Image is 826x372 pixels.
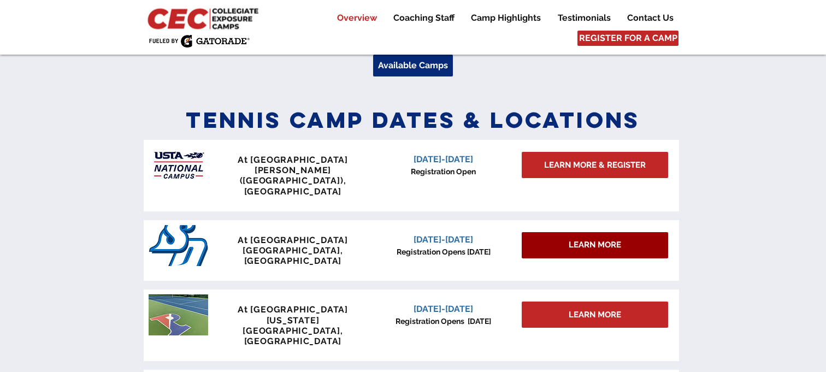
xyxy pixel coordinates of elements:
span: Tennis Camp Dates & Locations [186,106,640,134]
a: Overview [329,11,385,25]
a: Available Camps [373,55,453,76]
span: Registration Open [411,167,476,176]
span: At [GEOGRAPHIC_DATA] [238,155,348,165]
a: Coaching Staff [385,11,462,25]
a: Contact Us [619,11,681,25]
p: Coaching Staff [388,11,460,25]
span: [DATE]-[DATE] [414,304,473,314]
span: [PERSON_NAME] ([GEOGRAPHIC_DATA]), [GEOGRAPHIC_DATA] [240,165,346,196]
span: [DATE]-[DATE] [414,154,473,164]
nav: Site [320,11,681,25]
a: LEARN MORE [522,302,668,328]
span: [DATE]-[DATE] [414,234,473,245]
span: At [GEOGRAPHIC_DATA][US_STATE] [238,304,348,325]
a: Testimonials [550,11,618,25]
a: LEARN MORE & REGISTER [522,152,668,178]
a: REGISTER FOR A CAMP [577,31,678,46]
p: Contact Us [622,11,679,25]
img: Fueled by Gatorade.png [149,34,250,48]
div: LEARN MORE [522,232,668,258]
a: Camp Highlights [463,11,549,25]
p: Overview [332,11,382,25]
img: penn tennis courts with logo.jpeg [149,294,208,335]
span: Available Camps [378,60,448,72]
img: CEC Logo Primary_edited.jpg [145,5,263,31]
span: LEARN MORE [569,239,621,251]
img: USTA Campus image_edited.jpg [149,145,208,186]
p: Camp Highlights [465,11,546,25]
span: LEARN MORE & REGISTER [544,160,646,171]
span: [GEOGRAPHIC_DATA], [GEOGRAPHIC_DATA] [243,245,343,266]
span: Registration Opens [DATE] [396,317,491,326]
span: [GEOGRAPHIC_DATA], [GEOGRAPHIC_DATA] [243,326,343,346]
span: REGISTER FOR A CAMP [579,32,677,44]
span: Registration Opens [DATE] [397,247,491,256]
p: Testimonials [552,11,616,25]
img: San_Diego_Toreros_logo.png [149,225,208,266]
span: At [GEOGRAPHIC_DATA] [238,235,348,245]
span: LEARN MORE [569,309,621,321]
